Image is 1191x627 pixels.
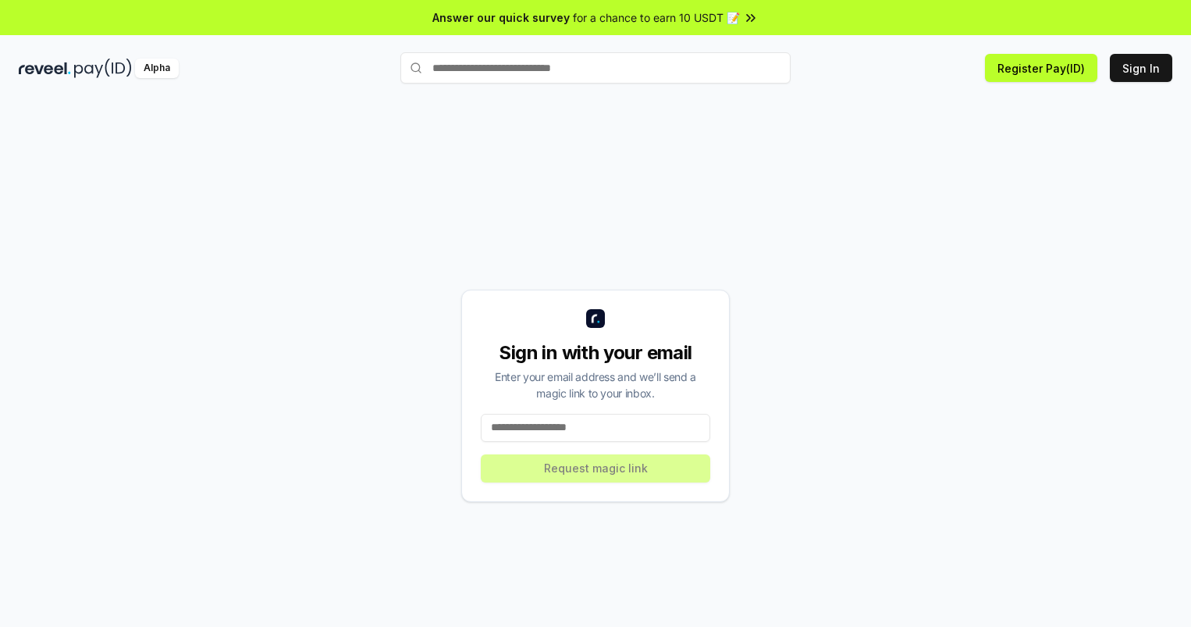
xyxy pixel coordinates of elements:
button: Register Pay(ID) [985,54,1097,82]
img: reveel_dark [19,59,71,78]
span: Answer our quick survey [432,9,570,26]
img: pay_id [74,59,132,78]
button: Sign In [1110,54,1172,82]
img: logo_small [586,309,605,328]
div: Alpha [135,59,179,78]
div: Sign in with your email [481,340,710,365]
span: for a chance to earn 10 USDT 📝 [573,9,740,26]
div: Enter your email address and we’ll send a magic link to your inbox. [481,369,710,401]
